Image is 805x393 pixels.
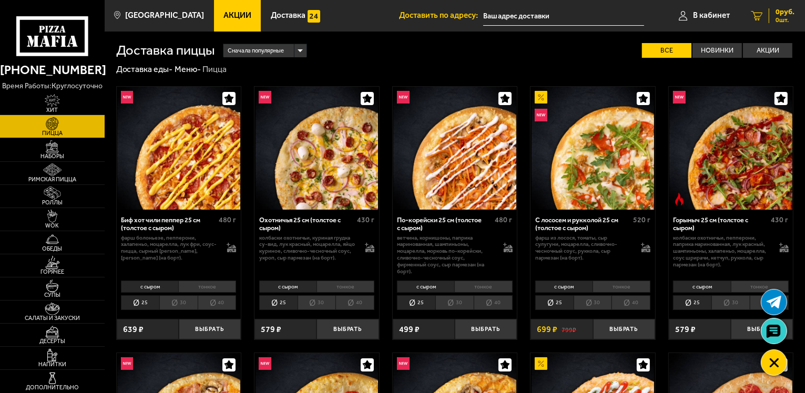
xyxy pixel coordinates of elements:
li: 40 [612,295,650,310]
span: 639 ₽ [123,325,144,334]
div: По-корейски 25 см (толстое с сыром) [397,216,492,232]
img: Акционный [535,91,547,104]
span: 480 г [219,215,236,224]
div: Горыныч 25 см (толстое с сыром) [673,216,768,232]
li: с сыром [673,281,730,293]
button: Выбрать [455,319,517,339]
img: Охотничья 25 см (толстое с сыром) [256,87,379,210]
li: тонкое [178,281,236,293]
li: 25 [535,295,574,310]
span: 430 г [771,215,789,224]
div: Биф хот чили пеппер 25 см (толстое с сыром) [121,216,216,232]
li: тонкое [731,281,789,293]
p: колбаски охотничьи, куриная грудка су-вид, лук красный, моцарелла, яйцо куриное, сливочно-чесночн... [259,235,356,262]
div: С лососем и рукколой 25 см (толстое с сыром) [535,216,630,232]
span: Акции [223,12,251,19]
span: 499 ₽ [399,325,420,334]
img: Новинка [121,357,134,370]
img: С лососем и рукколой 25 см (толстое с сыром) [532,87,655,210]
a: НовинкаОхотничья 25 см (толстое с сыром) [254,87,379,210]
li: с сыром [535,281,593,293]
li: 25 [121,295,159,310]
s: 799 ₽ [562,325,576,334]
span: 0 руб. [776,8,794,16]
span: 480 г [495,215,513,224]
a: НовинкаПо-корейски 25 см (толстое с сыром) [393,87,517,210]
span: 520 г [633,215,650,224]
li: 25 [397,295,435,310]
li: с сыром [121,281,178,293]
li: 40 [198,295,237,310]
li: 30 [435,295,474,310]
span: 0 шт. [776,17,794,23]
span: 579 ₽ [261,325,281,334]
img: Новинка [121,91,134,104]
span: Доставка [271,12,305,19]
span: В кабинет [693,12,730,19]
li: 30 [159,295,198,310]
li: 25 [673,295,711,310]
img: Новинка [397,91,410,104]
span: 430 г [357,215,374,224]
span: Доставить по адресу: [399,12,483,19]
h1: Доставка пиццы [116,44,215,57]
img: Биф хот чили пеппер 25 см (толстое с сыром) [117,87,240,210]
span: 579 ₽ [675,325,696,334]
button: Выбрать [593,319,655,339]
li: 40 [335,295,374,310]
label: Акции [743,43,792,58]
button: Выбрать [731,319,793,339]
li: тонкое [454,281,512,293]
span: 699 ₽ [537,325,557,334]
span: [GEOGRAPHIC_DATA] [125,12,204,19]
span: Новолитовская улица, 4 [483,6,644,26]
img: Острое блюдо [673,193,686,205]
button: Выбрать [179,319,241,339]
img: Новинка [673,91,686,104]
div: Пицца [202,64,227,75]
li: тонкое [317,281,374,293]
p: колбаски Охотничьи, пепперони, паприка маринованная, лук красный, шампиньоны, халапеньо, моцарелл... [673,235,770,268]
li: 30 [711,295,750,310]
label: Все [642,43,691,58]
a: НовинкаОстрое блюдоГорыныч 25 см (толстое с сыром) [669,87,793,210]
a: НовинкаБиф хот чили пеппер 25 см (толстое с сыром) [117,87,241,210]
p: фарш болоньезе, пепперони, халапеньо, моцарелла, лук фри, соус-пицца, сырный [PERSON_NAME], [PERS... [121,235,218,262]
li: 40 [474,295,513,310]
p: ветчина, корнишоны, паприка маринованная, шампиньоны, моцарелла, морковь по-корейски, сливочно-че... [397,235,494,275]
img: По-корейски 25 см (толстое с сыром) [393,87,516,210]
img: Новинка [397,357,410,370]
img: Горыныч 25 см (толстое с сыром) [669,87,792,210]
span: Сначала популярные [228,43,284,59]
li: 40 [750,295,789,310]
img: Акционный [535,357,547,370]
img: Новинка [259,357,271,370]
p: фарш из лосося, томаты, сыр сулугуни, моцарелла, сливочно-чесночный соус, руккола, сыр пармезан (... [535,235,633,262]
label: Новинки [692,43,742,58]
input: Ваш адрес доставки [483,6,644,26]
li: с сыром [259,281,317,293]
a: Доставка еды- [116,64,173,74]
li: 30 [298,295,336,310]
li: 30 [574,295,612,310]
li: с сыром [397,281,454,293]
button: Выбрать [317,319,379,339]
img: 15daf4d41897b9f0e9f617042186c801.svg [308,10,320,23]
img: Новинка [259,91,271,104]
li: тонкое [593,281,650,293]
a: АкционныйНовинкаС лососем и рукколой 25 см (толстое с сыром) [531,87,655,210]
div: Охотничья 25 см (толстое с сыром) [259,216,354,232]
img: Новинка [535,109,547,121]
a: Меню- [175,64,201,74]
li: 25 [259,295,298,310]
